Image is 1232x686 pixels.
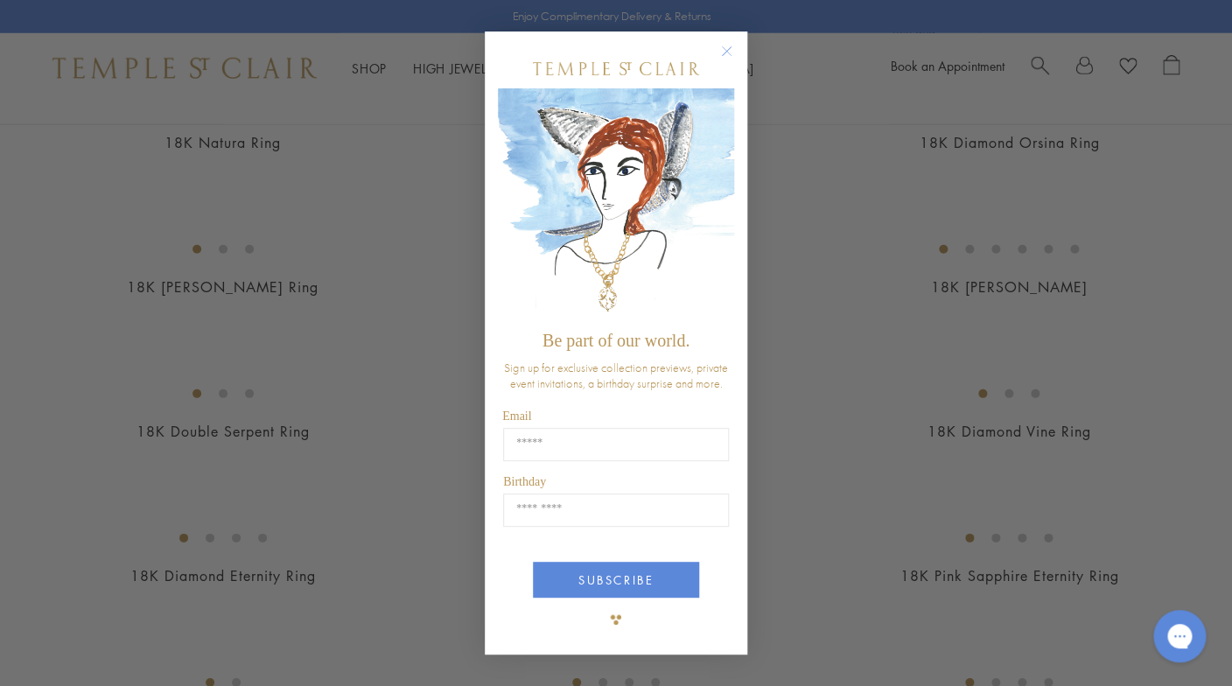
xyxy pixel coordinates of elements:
[503,428,729,461] input: Email
[502,409,531,423] span: Email
[498,88,734,322] img: c4a9eb12-d91a-4d4a-8ee0-386386f4f338.jpeg
[724,49,746,71] button: Close dialog
[542,331,689,350] span: Be part of our world.
[598,602,633,637] img: TSC
[533,62,699,75] img: Temple St. Clair
[533,562,699,598] button: SUBSCRIBE
[503,475,546,488] span: Birthday
[1144,604,1214,668] iframe: Gorgias live chat messenger
[504,360,728,391] span: Sign up for exclusive collection previews, private event invitations, a birthday surprise and more.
